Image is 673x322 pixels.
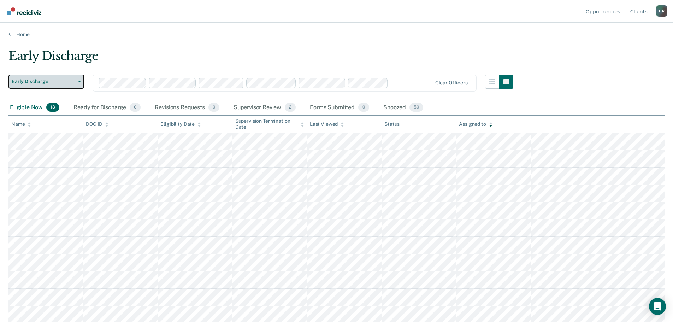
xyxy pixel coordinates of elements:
[285,103,296,112] span: 2
[7,7,41,15] img: Recidiviz
[153,100,220,116] div: Revisions Requests0
[46,103,59,112] span: 13
[649,298,666,315] div: Open Intercom Messenger
[11,121,31,127] div: Name
[130,103,141,112] span: 0
[8,75,84,89] button: Early Discharge
[358,103,369,112] span: 0
[409,103,423,112] span: 50
[656,5,667,17] button: Profile dropdown button
[382,100,425,116] div: Snoozed50
[308,100,371,116] div: Forms Submitted0
[8,49,513,69] div: Early Discharge
[232,100,297,116] div: Supervisor Review2
[310,121,344,127] div: Last Viewed
[12,78,75,84] span: Early Discharge
[459,121,492,127] div: Assigned to
[72,100,142,116] div: Ready for Discharge0
[208,103,219,112] span: 0
[384,121,400,127] div: Status
[160,121,201,127] div: Eligibility Date
[86,121,108,127] div: DOC ID
[656,5,667,17] div: H R
[8,100,61,116] div: Eligible Now13
[435,80,468,86] div: Clear officers
[8,31,665,37] a: Home
[235,118,304,130] div: Supervision Termination Date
